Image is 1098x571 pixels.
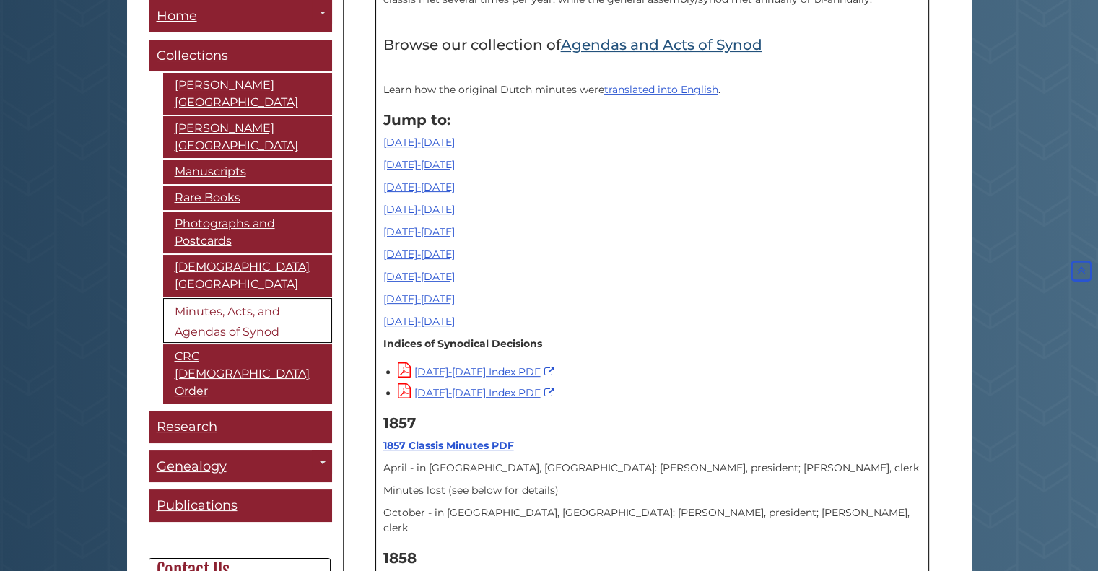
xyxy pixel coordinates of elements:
[383,111,450,128] strong: Jump to:
[383,180,455,193] a: [DATE]-[DATE]
[163,116,332,158] a: [PERSON_NAME][GEOGRAPHIC_DATA]
[163,255,332,297] a: [DEMOGRAPHIC_DATA][GEOGRAPHIC_DATA]
[157,48,228,64] span: Collections
[157,419,217,435] span: Research
[383,248,455,261] a: [DATE]-[DATE]
[163,73,332,115] a: [PERSON_NAME][GEOGRAPHIC_DATA]
[383,549,417,567] strong: 1858
[383,461,921,476] p: April - in [GEOGRAPHIC_DATA], [GEOGRAPHIC_DATA]: [PERSON_NAME], president; [PERSON_NAME], clerk
[383,414,416,432] b: 1857
[149,411,332,443] a: Research
[383,505,921,536] p: October - in [GEOGRAPHIC_DATA], [GEOGRAPHIC_DATA]: [PERSON_NAME], president; [PERSON_NAME], clerk
[383,292,455,305] a: [DATE]-[DATE]
[383,82,921,97] p: Learn how the original Dutch minutes were .
[163,160,332,184] a: Manuscripts
[157,497,238,513] span: Publications
[383,136,455,149] a: [DATE]-[DATE]
[398,365,558,378] a: [DATE]-[DATE] Index PDF
[149,450,332,483] a: Genealogy
[149,489,332,522] a: Publications
[383,270,455,283] a: [DATE]-[DATE]
[163,212,332,253] a: Photographs and Postcards
[383,439,514,452] a: 1857 Classis Minutes PDF
[398,386,558,399] a: [DATE]-[DATE] Index PDF
[383,483,921,498] p: Minutes lost (see below for details)
[163,344,332,404] a: CRC [DEMOGRAPHIC_DATA] Order
[149,40,332,72] a: Collections
[163,186,332,210] a: Rare Books
[383,337,542,350] strong: Indices of Synodical Decisions
[157,458,227,474] span: Genealogy
[561,36,762,53] a: Agendas and Acts of Synod
[1068,265,1094,278] a: Back to Top
[383,225,455,238] a: [DATE]-[DATE]
[383,158,455,171] a: [DATE]-[DATE]
[383,315,455,328] a: [DATE]-[DATE]
[163,298,332,343] a: Minutes, Acts, and Agendas of Synod
[604,83,718,96] a: translated into English
[383,37,921,53] h4: Browse our collection of
[383,203,455,216] a: [DATE]-[DATE]
[157,8,197,24] span: Home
